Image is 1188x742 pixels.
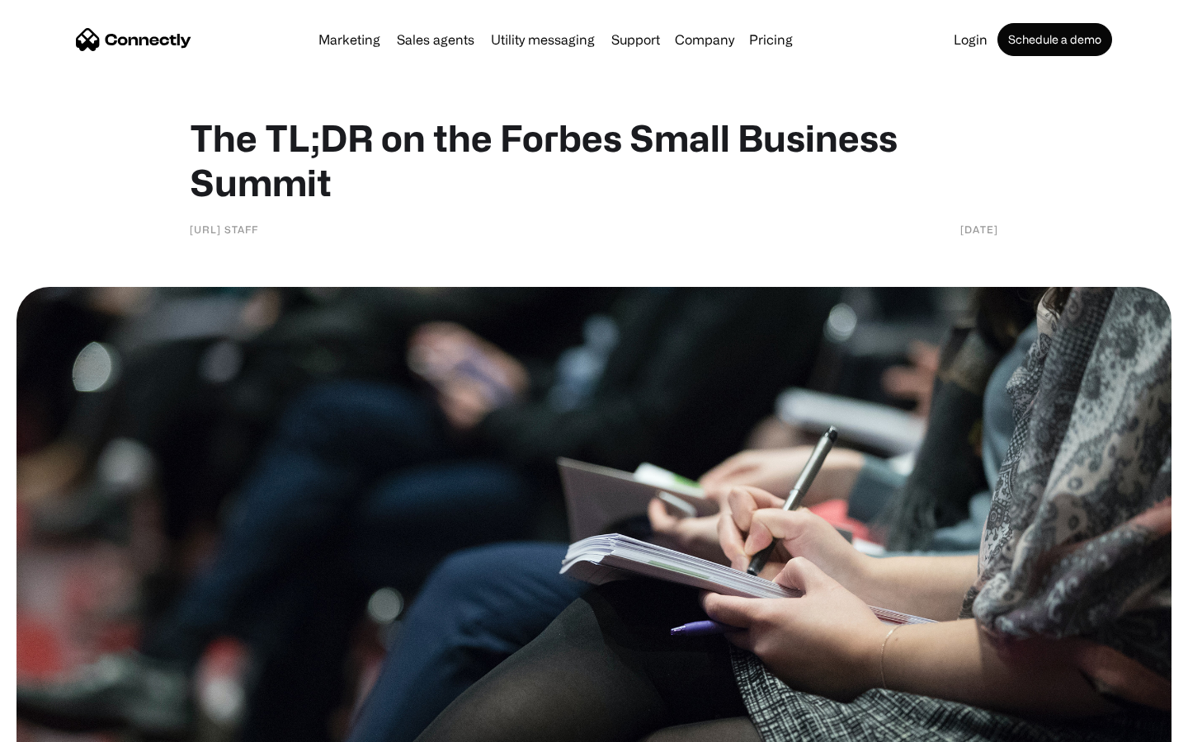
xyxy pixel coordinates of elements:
[16,713,99,736] aside: Language selected: English
[390,33,481,46] a: Sales agents
[484,33,601,46] a: Utility messaging
[947,33,994,46] a: Login
[960,221,998,237] div: [DATE]
[605,33,667,46] a: Support
[742,33,799,46] a: Pricing
[33,713,99,736] ul: Language list
[190,221,258,237] div: [URL] Staff
[190,115,998,204] h1: The TL;DR on the Forbes Small Business Summit
[312,33,387,46] a: Marketing
[675,28,734,51] div: Company
[997,23,1112,56] a: Schedule a demo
